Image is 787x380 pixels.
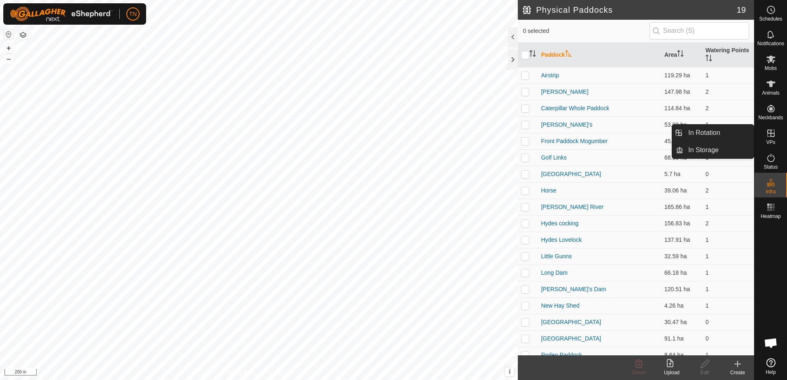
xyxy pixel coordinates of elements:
[541,253,572,260] a: Little Gunns
[541,105,609,111] a: Caterpillar Whole Paddock
[661,43,702,67] th: Area
[541,138,608,144] a: Front Paddock Mogumber
[765,66,777,71] span: Mobs
[759,16,782,21] span: Schedules
[541,269,568,276] a: Long Dam
[661,182,702,199] td: 39.06 ha
[650,22,749,39] input: Search (S)
[702,43,754,67] th: Watering Points
[541,171,601,177] a: [GEOGRAPHIC_DATA]
[661,215,702,232] td: 156.83 ha
[541,88,588,95] a: [PERSON_NAME]
[661,116,702,133] td: 53.02 ha
[541,72,559,79] a: Airstrip
[661,232,702,248] td: 137.91 ha
[661,281,702,297] td: 120.51 ha
[523,27,650,35] span: 0 selected
[541,335,601,342] a: [GEOGRAPHIC_DATA]
[759,331,783,355] div: Open chat
[529,51,536,58] p-sorticon: Activate to sort
[702,248,754,264] td: 1
[661,83,702,100] td: 147.98 ha
[702,199,754,215] td: 1
[18,30,28,40] button: Map Layers
[661,100,702,116] td: 114.84 ha
[129,10,137,19] span: TN
[702,347,754,363] td: 1
[541,286,606,292] a: [PERSON_NAME]'s Dam
[538,43,661,67] th: Paddock
[764,165,778,169] span: Status
[541,187,556,194] a: Horse
[541,352,582,358] a: Rodeo Paddock
[661,133,702,149] td: 45.81 ha
[702,330,754,347] td: 0
[541,302,579,309] a: New Hay Shed
[702,232,754,248] td: 1
[702,166,754,182] td: 0
[661,67,702,83] td: 119.29 ha
[541,236,582,243] a: Hydes Lovelock
[683,125,754,141] a: In Rotation
[672,125,754,141] li: In Rotation
[10,7,113,21] img: Gallagher Logo
[565,51,572,58] p-sorticon: Activate to sort
[762,90,780,95] span: Animals
[632,370,646,375] span: Delete
[702,67,754,83] td: 1
[541,319,601,325] a: [GEOGRAPHIC_DATA]
[688,145,719,155] span: In Storage
[541,121,592,128] a: [PERSON_NAME]'s
[4,43,14,53] button: +
[766,140,775,145] span: VPs
[702,297,754,314] td: 1
[766,370,776,375] span: Help
[766,189,775,194] span: Infra
[683,142,754,158] a: In Storage
[661,248,702,264] td: 32.59 ha
[655,369,688,376] div: Upload
[661,347,702,363] td: 8.64 ha
[509,368,510,375] span: i
[672,142,754,158] li: In Storage
[702,116,754,133] td: 1
[661,264,702,281] td: 66.18 ha
[4,30,14,39] button: Reset Map
[702,182,754,199] td: 2
[702,100,754,116] td: 2
[702,264,754,281] td: 1
[661,149,702,166] td: 68.55 ha
[661,297,702,314] td: 4.26 ha
[702,215,754,232] td: 2
[661,199,702,215] td: 165.86 ha
[757,41,784,46] span: Notifications
[702,281,754,297] td: 1
[226,369,257,377] a: Privacy Policy
[541,154,566,161] a: Golf Links
[758,115,783,120] span: Neckbands
[754,355,787,378] a: Help
[661,166,702,182] td: 5.7 ha
[721,369,754,376] div: Create
[541,220,578,227] a: Hydes cocking
[737,4,746,16] span: 19
[688,369,721,376] div: Edit
[702,83,754,100] td: 2
[706,56,712,63] p-sorticon: Activate to sort
[761,214,781,219] span: Heatmap
[505,367,514,376] button: i
[661,314,702,330] td: 30.47 ha
[541,204,603,210] a: [PERSON_NAME] River
[702,314,754,330] td: 0
[4,54,14,64] button: –
[267,369,291,377] a: Contact Us
[688,128,720,138] span: In Rotation
[677,51,684,58] p-sorticon: Activate to sort
[523,5,736,15] h2: Physical Paddocks
[661,330,702,347] td: 91.1 ha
